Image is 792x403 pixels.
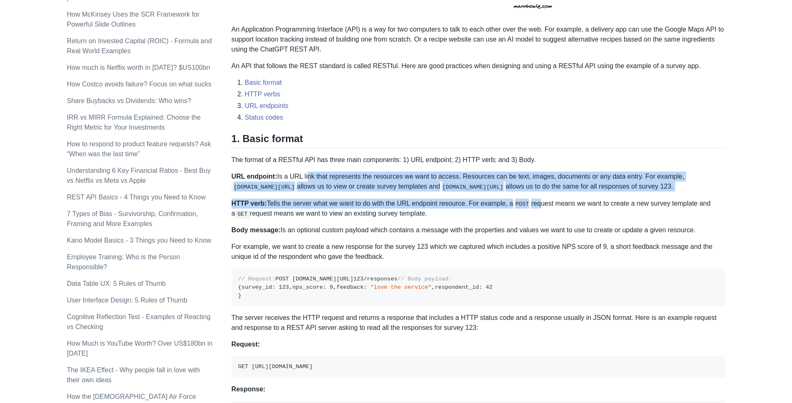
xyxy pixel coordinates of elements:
[238,364,313,370] code: GET [URL][DOMAIN_NAME]
[238,284,242,290] span: {
[232,199,725,219] p: Tells the server what we want to do with the URL endpoint resource. For example, a request means ...
[440,183,506,191] code: [DOMAIN_NAME][URL]
[245,102,289,109] a: URL endpoints
[67,194,206,201] a: REST API Basics - 4 Things you Need to Know
[232,200,267,207] strong: HTTP verb:
[67,280,166,287] a: Data Table UX: 5 Rules of Thumb
[289,284,292,290] span: ,
[353,276,363,282] span: 123
[232,133,725,148] h2: 1. Basic format
[245,114,284,121] a: Status codes
[67,11,200,28] a: How McKinsey Uses the SCR Framework for Powerful Slide Outlines
[67,366,200,383] a: The IKEA Effect - Why people fall in love with their own ideas
[245,79,282,86] a: Basic format
[67,97,191,104] a: Share Buybacks vs Dividends: Who wins?
[323,284,326,290] span: :
[67,37,212,54] a: Return on Invested Capital (ROIC) - Formula and Real World Examples
[364,284,367,290] span: :
[232,386,266,393] strong: Response:
[232,242,725,262] p: For example, we want to create a new response for the survey 123 which we captured which includes...
[67,340,212,357] a: How Much is YouTube Worth? Over US$180bn in [DATE]
[67,237,211,244] a: Kano Model Basics - 3 Things you Need to Know
[67,140,211,157] a: How to respond to product feature requests? Ask “When was the last time”
[397,276,452,282] span: // Body payload:
[479,284,482,290] span: :
[238,276,493,298] code: POST [DOMAIN_NAME][URL] /responses survey_id nps_score feedback respondent_id
[67,313,211,330] a: Cognitive Reflection Test - Examples of Reacting vs Checking
[67,253,180,270] a: Employee Training: Who is the Person Responsible?
[235,210,250,218] code: GET
[232,172,725,192] p: Is a URL link that represents the resources we want to access. Resources can be text, images, doc...
[330,284,333,290] span: 9
[232,313,725,333] p: The server receives the HTTP request and returns a response that includes a HTTP status code and ...
[432,284,435,290] span: ,
[333,284,336,290] span: ,
[67,81,212,88] a: How Costco avoids failure? Focus on what sucks
[513,200,531,208] code: POST
[232,341,260,348] strong: Request:
[232,155,725,165] p: The format of a RESTful API has three main components: 1) URL endpoint; 2) HTTP verb; and 3) Body.
[370,284,432,290] span: "love the service"
[232,226,281,233] strong: Body message:
[238,276,276,282] span: // Request:
[67,167,211,184] a: Understanding 6 Key Financial Ratios - Best Buy vs Netflix vs Meta vs Apple
[232,225,725,235] p: Is an optional custom payload which contains a message with the properties and values we want to ...
[232,25,725,54] p: An Application Programming Interface (API) is a way for two computers to talk to each other over ...
[67,64,210,71] a: How much is Netflix worth in [DATE]? $US100bn
[67,297,188,304] a: User Interface Design: 5 Rules of Thumb
[232,183,297,191] code: [DOMAIN_NAME][URL]
[67,210,198,227] a: 7 Types of Bias - Survivorship, Confirmation, Framing and More Examples
[67,114,201,131] a: IRR vs MIRR Formula Explained: Choose the Right Metric for Your Investments
[486,284,492,290] span: 42
[245,91,280,98] a: HTTP verbs
[238,292,242,299] span: }
[279,284,289,290] span: 123
[232,173,277,180] strong: URL endpoint:
[232,61,725,71] p: An API that follows the REST standard is called RESTful. Here are good practices when designing a...
[272,284,275,290] span: :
